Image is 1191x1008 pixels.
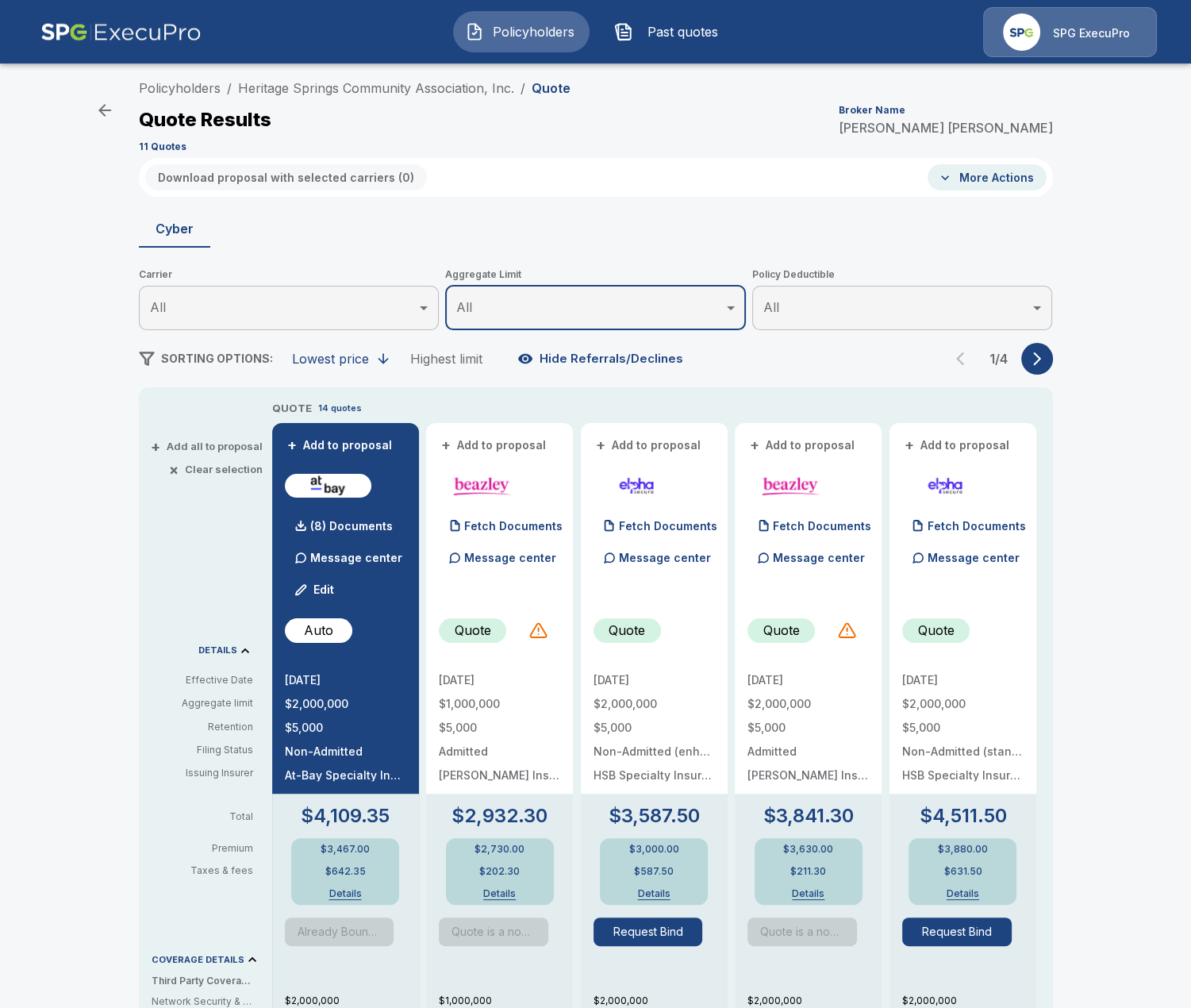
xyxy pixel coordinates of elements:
p: $3,587.50 [609,806,700,825]
p: Total [152,812,266,821]
p: $2,000,000 [285,698,406,710]
button: Details [468,889,532,898]
span: Policyholders [490,22,578,41]
p: $5,000 [747,722,869,733]
p: $5,000 [902,722,1024,733]
p: $3,841.30 [763,806,854,825]
p: Beazley Insurance Company, Inc. [747,770,869,781]
p: Message center [928,549,1020,566]
p: $3,467.00 [321,844,370,854]
button: Download proposal with selected carriers (0) [145,164,427,190]
button: Cyber [139,210,210,248]
li: / [227,79,232,98]
p: SPG ExecuPro [1053,25,1130,41]
button: +Add to proposal [747,437,859,454]
button: Details [777,889,840,898]
button: Past quotes IconPast quotes [602,11,739,52]
p: Message center [773,549,865,566]
span: + [905,440,914,451]
p: Message center [464,549,556,566]
span: Aggregate Limit [445,267,746,283]
button: Details [313,889,377,898]
span: All [150,299,166,315]
p: QUOTE [272,401,312,417]
p: $5,000 [285,722,406,733]
button: +Add to proposal [594,437,705,454]
p: Non-Admitted [285,746,406,757]
img: beazleycyber [754,474,828,498]
button: Details [931,889,994,898]
a: Agency IconSPG ExecuPro [983,7,1157,57]
p: Retention [152,720,253,734]
p: Fetch Documents [773,521,871,532]
a: Policyholders [139,80,221,96]
img: beazleycyber [445,474,519,498]
p: [DATE] [594,675,715,686]
p: [DATE] [439,675,560,686]
p: [DATE] [902,675,1024,686]
p: 14 quotes [318,402,362,415]
p: $2,000,000 [902,994,1036,1008]
span: Already Bound or In-Force [285,918,406,946]
p: $2,932.30 [451,806,547,825]
span: SORTING OPTIONS: [161,352,273,365]
p: Effective Date [152,673,253,687]
p: Quote [763,621,800,640]
p: Non-Admitted (standard) [902,746,1024,757]
p: 11 Quotes [139,142,186,152]
button: Request Bind [594,918,703,946]
p: Fetch Documents [928,521,1026,532]
span: Past quotes [640,22,727,41]
button: +Add to proposal [439,437,550,454]
p: $5,000 [594,722,715,733]
p: $5,000 [439,722,560,733]
nav: breadcrumb [139,79,571,98]
p: Third Party Coverage [152,974,266,988]
div: Lowest price [292,351,369,367]
p: Aggregate limit [152,696,253,710]
span: + [750,440,759,451]
span: + [596,440,605,451]
button: Edit [288,574,342,606]
span: All [456,299,472,315]
span: × [169,464,179,475]
p: Premium [152,844,266,853]
p: $2,000,000 [747,994,882,1008]
p: Filing Status [152,743,253,757]
div: Highest limit [410,351,482,367]
p: $1,000,000 [439,698,560,710]
span: + [151,441,160,452]
img: elphacyberstandard [909,474,982,498]
img: Agency Icon [1003,13,1040,51]
span: Quote is a non-bindable indication [439,918,560,946]
p: 1 / 4 [983,352,1015,365]
p: Quote [609,621,645,640]
button: Request Bind [902,918,1012,946]
span: + [441,440,451,451]
p: Non-Admitted (enhanced) [594,746,715,757]
p: $1,000,000 [439,994,573,1008]
p: $4,109.35 [301,806,390,825]
button: More Actions [928,164,1047,190]
p: Fetch Documents [619,521,717,532]
img: Past quotes Icon [614,22,633,41]
img: AA Logo [40,7,202,57]
p: HSB Specialty Insurance Company: rated "A++" by A.M. Best (20%), AXIS Surplus Insurance Company: ... [594,770,715,781]
button: Hide Referrals/Declines [514,344,690,374]
p: $2,000,000 [594,994,728,1008]
p: (8) Documents [310,521,393,532]
p: $642.35 [325,867,366,876]
img: elphacyberenhanced [600,474,674,498]
p: Taxes & fees [152,866,266,875]
a: Heritage Springs Community Association, Inc. [238,80,514,96]
p: Issuing Insurer [152,766,253,780]
p: $3,880.00 [938,844,988,854]
p: Broker Name [839,106,905,115]
p: $2,000,000 [747,698,869,710]
button: +Add to proposal [285,437,396,454]
span: Carrier [139,267,440,283]
span: + [287,440,297,451]
span: Request Bind [902,918,1024,946]
p: Fetch Documents [464,521,563,532]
